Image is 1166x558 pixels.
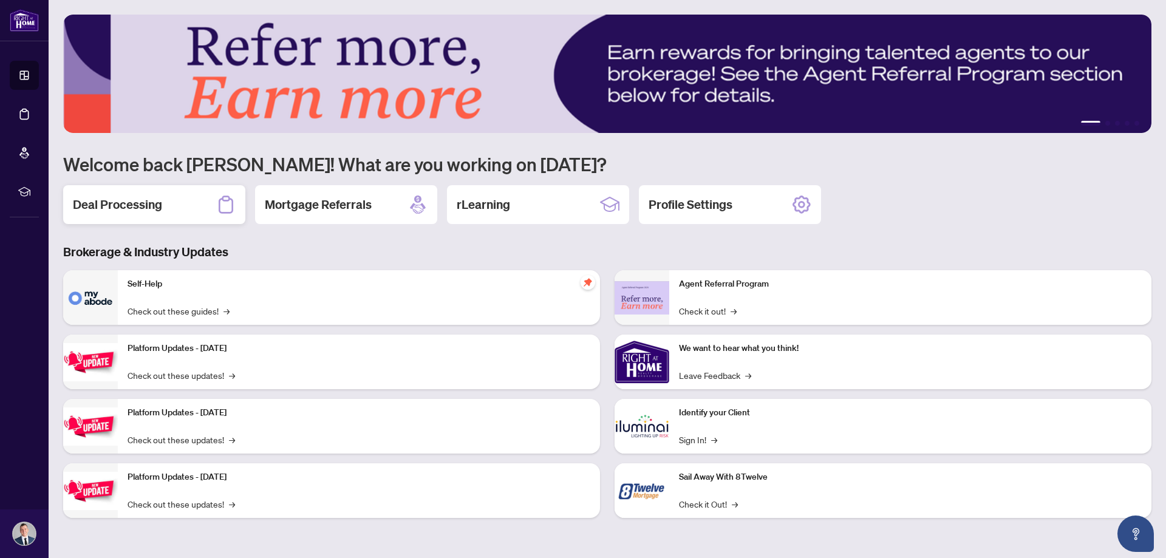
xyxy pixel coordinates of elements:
[732,497,738,511] span: →
[63,343,118,381] img: Platform Updates - July 21, 2025
[63,152,1151,175] h1: Welcome back [PERSON_NAME]! What are you working on [DATE]?
[581,275,595,290] span: pushpin
[229,497,235,511] span: →
[615,463,669,518] img: Sail Away With 8Twelve
[10,9,39,32] img: logo
[223,304,230,318] span: →
[1105,121,1110,126] button: 2
[63,243,1151,260] h3: Brokerage & Industry Updates
[679,433,717,446] a: Sign In!→
[615,335,669,389] img: We want to hear what you think!
[265,196,372,213] h2: Mortgage Referrals
[128,277,590,291] p: Self-Help
[457,196,510,213] h2: rLearning
[13,522,36,545] img: Profile Icon
[679,342,1142,355] p: We want to hear what you think!
[1134,121,1139,126] button: 5
[679,471,1142,484] p: Sail Away With 8Twelve
[229,369,235,382] span: →
[1081,121,1100,126] button: 1
[615,399,669,454] img: Identify your Client
[128,433,235,446] a: Check out these updates!→
[679,304,737,318] a: Check it out!→
[63,15,1151,133] img: Slide 0
[1125,121,1130,126] button: 4
[1115,121,1120,126] button: 3
[128,304,230,318] a: Check out these guides!→
[731,304,737,318] span: →
[128,471,590,484] p: Platform Updates - [DATE]
[679,369,751,382] a: Leave Feedback→
[229,433,235,446] span: →
[615,281,669,315] img: Agent Referral Program
[73,196,162,213] h2: Deal Processing
[63,270,118,325] img: Self-Help
[128,497,235,511] a: Check out these updates!→
[63,407,118,446] img: Platform Updates - July 8, 2025
[128,342,590,355] p: Platform Updates - [DATE]
[649,196,732,213] h2: Profile Settings
[63,472,118,510] img: Platform Updates - June 23, 2025
[679,406,1142,420] p: Identify your Client
[128,406,590,420] p: Platform Updates - [DATE]
[679,277,1142,291] p: Agent Referral Program
[1117,515,1154,552] button: Open asap
[711,433,717,446] span: →
[128,369,235,382] a: Check out these updates!→
[679,497,738,511] a: Check it Out!→
[745,369,751,382] span: →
